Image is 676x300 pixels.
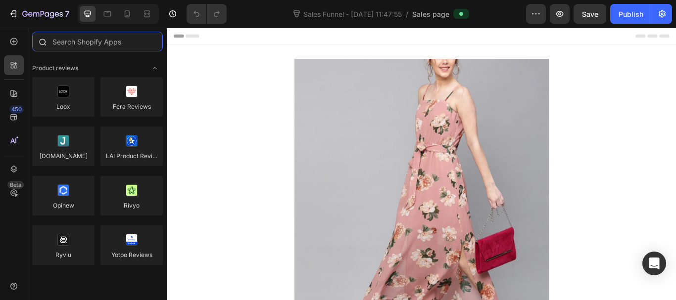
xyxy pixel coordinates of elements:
span: Sales Funnel - [DATE] 11:47:55 [301,9,404,19]
span: Save [582,10,598,18]
iframe: Design area [167,28,676,300]
div: Undo/Redo [187,4,227,24]
div: 450 [9,105,24,113]
span: / [406,9,408,19]
div: Publish [619,9,643,19]
button: 7 [4,4,74,24]
div: Open Intercom Messenger [642,252,666,275]
span: Sales page [412,9,449,19]
input: Search Shopify Apps [32,32,163,51]
button: Save [574,4,606,24]
span: Product reviews [32,64,78,73]
span: Toggle open [147,60,163,76]
button: Publish [610,4,652,24]
p: 7 [65,8,69,20]
div: Beta [7,181,24,189]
